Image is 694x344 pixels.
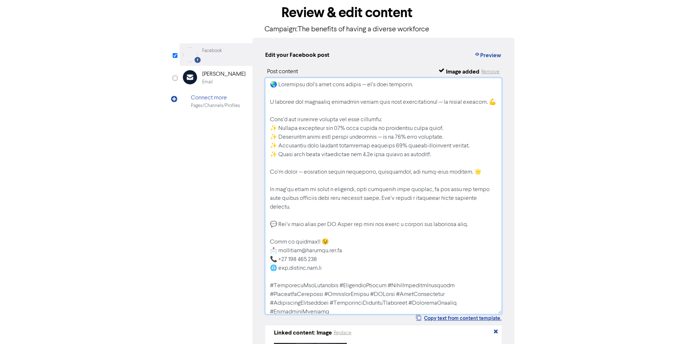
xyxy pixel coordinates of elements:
[265,51,329,60] div: Edit your Facebook post
[180,24,515,35] p: Campaign: The benefits of having a diverse workforce
[446,67,479,76] div: Image added
[180,66,252,90] div: [PERSON_NAME]Email
[658,309,694,344] iframe: Chat Widget
[180,4,515,21] h1: Review & edit content
[183,47,197,62] img: Facebook
[265,78,502,314] textarea: 🌏 Loremipsu dol’s amet cons adipis — el’s doei temporin. U laboree dol magnaaliq enimadmin veniam...
[333,329,352,337] button: Replace
[202,79,213,86] div: Email
[191,102,240,109] div: Pages/Channels/Profiles
[180,90,252,113] div: Connect morePages/Channels/Profiles
[202,47,222,54] div: Facebook
[202,70,246,79] div: [PERSON_NAME]
[416,314,502,323] button: Copy text from content template.
[474,51,502,60] button: Preview
[274,328,332,337] div: Linked content: Image
[191,94,240,102] div: Connect more
[180,43,252,66] div: Facebook Facebook
[267,67,298,76] div: Post content
[481,67,500,76] button: Remove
